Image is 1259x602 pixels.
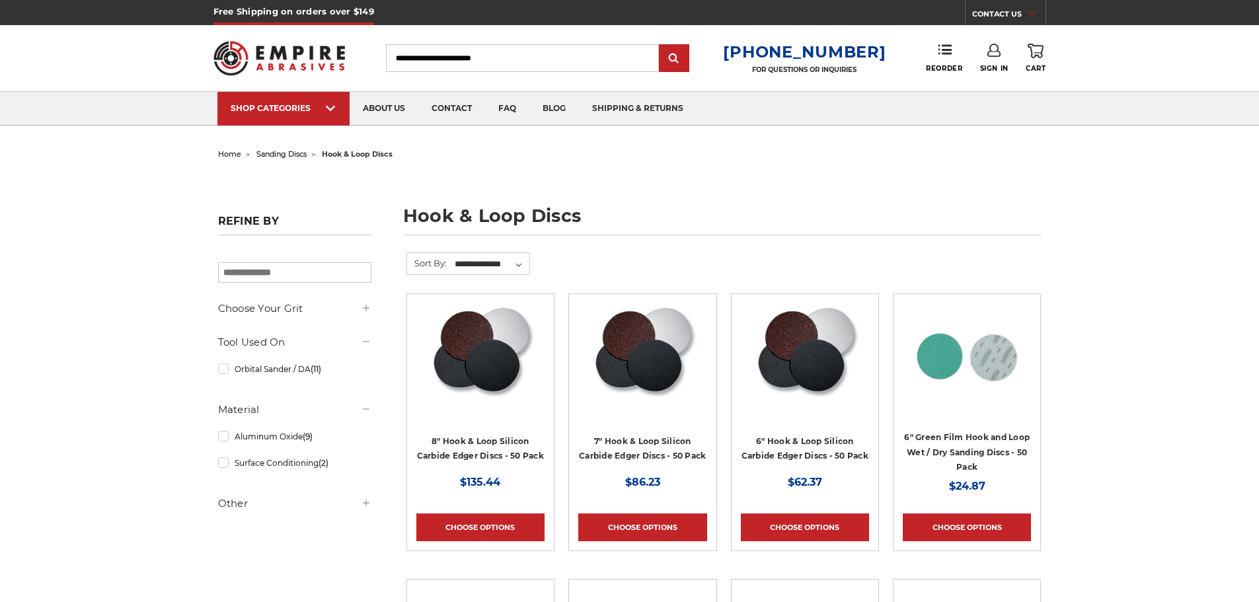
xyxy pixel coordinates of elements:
select: Sort By: [453,254,529,274]
a: Cart [1026,44,1046,73]
h5: Choose Your Grit [218,301,371,317]
span: $62.37 [788,476,822,488]
label: Sort By: [407,253,447,273]
a: 6" Green Film Hook and Loop Wet / Dry Sanding Discs - 50 Pack [904,432,1030,472]
a: Choose Options [578,513,706,541]
a: CONTACT US [972,7,1046,25]
input: Submit [661,46,687,72]
img: Silicon Carbide 7" Hook & Loop Edger Discs [589,303,696,409]
a: home [218,149,241,159]
a: Choose Options [903,513,1031,541]
a: faq [485,92,529,126]
a: shipping & returns [579,92,697,126]
span: (9) [303,432,313,441]
a: 6" Hook & Loop Silicon Carbide Edger Discs - 50 Pack [742,436,868,461]
h5: Other [218,496,371,511]
span: hook & loop discs [322,149,393,159]
a: sanding discs [256,149,307,159]
a: Silicon Carbide 6" Hook & Loop Edger Discs [741,303,869,432]
a: Surface Conditioning [218,451,371,474]
p: FOR QUESTIONS OR INQUIRIES [723,65,886,74]
a: 8" Hook & Loop Silicon Carbide Edger Discs - 50 Pack [417,436,544,461]
a: Choose Options [741,513,869,541]
a: contact [418,92,485,126]
a: about us [350,92,418,126]
h1: hook & loop discs [403,207,1042,235]
a: Aluminum Oxide [218,425,371,448]
a: [PHONE_NUMBER] [723,42,886,61]
span: (2) [319,458,328,468]
div: SHOP CATEGORIES [231,103,336,113]
img: 6-inch 60-grit green film hook and loop sanding discs with fast cutting aluminum oxide for coarse... [914,303,1020,409]
span: Reorder [926,64,962,73]
a: Silicon Carbide 8" Hook & Loop Edger Discs [416,303,545,432]
span: $86.23 [625,476,660,488]
span: Sign In [980,64,1009,73]
img: Silicon Carbide 6" Hook & Loop Edger Discs [751,303,858,409]
a: Choose Options [416,513,545,541]
h5: Tool Used On [218,334,371,350]
a: Orbital Sander / DA [218,357,371,381]
a: blog [529,92,579,126]
a: 6-inch 60-grit green film hook and loop sanding discs with fast cutting aluminum oxide for coarse... [903,303,1031,432]
span: Cart [1026,64,1046,73]
a: Silicon Carbide 7" Hook & Loop Edger Discs [578,303,706,432]
span: $24.87 [949,480,985,492]
img: Empire Abrasives [213,32,346,84]
h5: Material [218,402,371,418]
h5: Refine by [218,215,371,235]
span: $135.44 [460,476,500,488]
a: 7" Hook & Loop Silicon Carbide Edger Discs - 50 Pack [579,436,706,461]
span: (11) [311,364,321,374]
a: Reorder [926,44,962,72]
img: Silicon Carbide 8" Hook & Loop Edger Discs [427,303,534,409]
